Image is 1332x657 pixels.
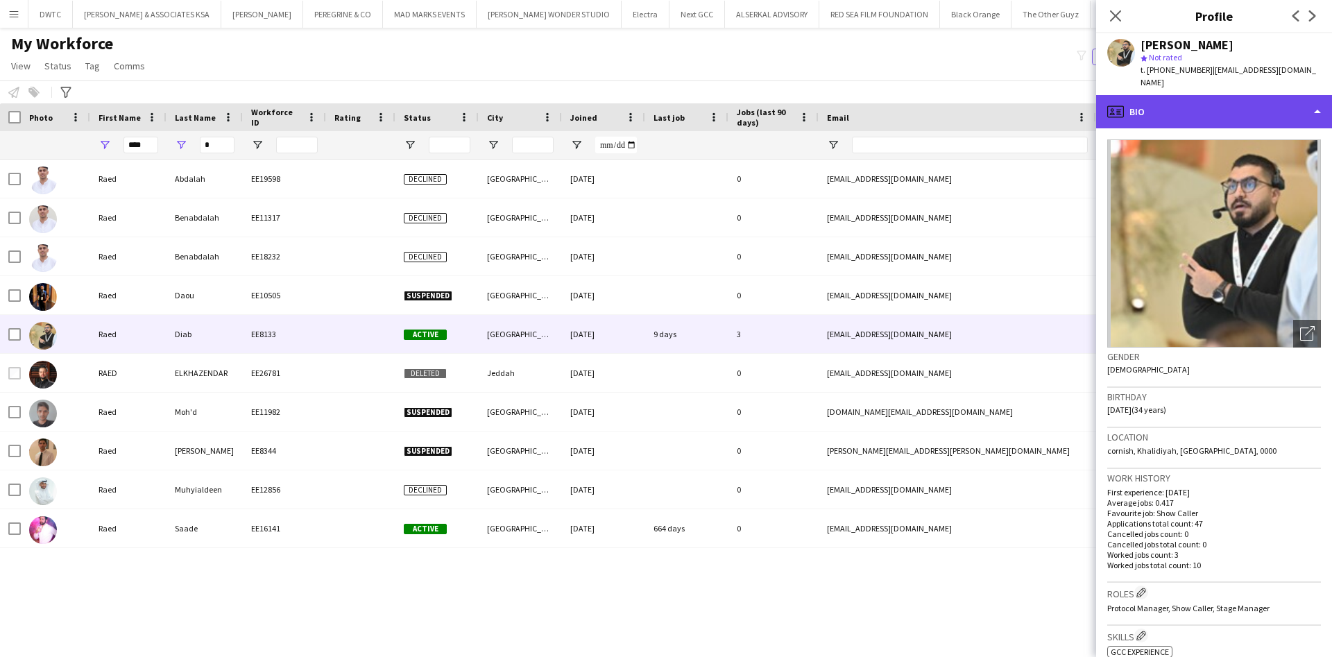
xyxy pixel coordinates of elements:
[39,57,77,75] a: Status
[827,112,849,123] span: Email
[29,167,57,194] img: Raed Abdalah
[90,237,166,275] div: Raed
[99,112,141,123] span: First Name
[90,432,166,470] div: Raed
[1107,629,1321,643] h3: Skills
[1107,350,1321,363] h3: Gender
[29,477,57,505] img: Raed Muhyialdeen
[562,160,645,198] div: [DATE]
[1107,431,1321,443] h3: Location
[29,112,53,123] span: Photo
[29,322,57,350] img: Raed Diab
[728,237,819,275] div: 0
[562,432,645,470] div: [DATE]
[728,315,819,353] div: 3
[166,393,243,431] div: Moh'd
[243,315,326,353] div: EE8133
[276,137,318,153] input: Workforce ID Filter Input
[852,137,1088,153] input: Email Filter Input
[114,60,145,72] span: Comms
[404,407,452,418] span: Suspended
[940,1,1011,28] button: Black Orange
[562,470,645,509] div: [DATE]
[404,485,447,495] span: Declined
[1092,49,1161,65] button: Everyone6,013
[404,446,452,457] span: Suspended
[90,509,166,547] div: Raed
[29,283,57,311] img: Raed Daou
[479,237,562,275] div: [GEOGRAPHIC_DATA]
[404,139,416,151] button: Open Filter Menu
[99,139,111,151] button: Open Filter Menu
[1107,445,1276,456] span: cornish, Khalidiyah, [GEOGRAPHIC_DATA], 0000
[728,509,819,547] div: 0
[166,237,243,275] div: Benabdalah
[166,198,243,237] div: Benabdalah
[221,1,303,28] button: [PERSON_NAME]
[90,354,166,392] div: RAED
[243,237,326,275] div: EE18232
[28,1,73,28] button: DWTC
[1107,497,1321,508] p: Average jobs: 0.417
[819,160,1096,198] div: [EMAIL_ADDRESS][DOMAIN_NAME]
[243,470,326,509] div: EE12856
[80,57,105,75] a: Tag
[1149,52,1182,62] span: Not rated
[669,1,725,28] button: Next GCC
[200,137,234,153] input: Last Name Filter Input
[487,139,499,151] button: Open Filter Menu
[1107,518,1321,529] p: Applications total count: 47
[1107,139,1321,348] img: Crew avatar or photo
[819,354,1096,392] div: [EMAIL_ADDRESS][DOMAIN_NAME]
[728,198,819,237] div: 0
[166,354,243,392] div: ELKHAZENDAR
[73,1,221,28] button: [PERSON_NAME] & ASSOCIATES KSA
[29,516,57,544] img: Raed Saade
[1141,39,1233,51] div: [PERSON_NAME]
[90,160,166,198] div: Raed
[477,1,622,28] button: [PERSON_NAME] WONDER STUDIO
[819,470,1096,509] div: [EMAIL_ADDRESS][DOMAIN_NAME]
[1107,560,1321,570] p: Worked jobs total count: 10
[1107,529,1321,539] p: Cancelled jobs count: 0
[819,509,1096,547] div: [EMAIL_ADDRESS][DOMAIN_NAME]
[6,57,36,75] a: View
[479,315,562,353] div: [GEOGRAPHIC_DATA]
[728,432,819,470] div: 0
[819,315,1096,353] div: [EMAIL_ADDRESS][DOMAIN_NAME]
[1141,65,1316,87] span: | [EMAIL_ADDRESS][DOMAIN_NAME]
[595,137,637,153] input: Joined Filter Input
[562,509,645,547] div: [DATE]
[479,276,562,314] div: [GEOGRAPHIC_DATA]
[1107,404,1166,415] span: [DATE] (34 years)
[404,174,447,185] span: Declined
[570,139,583,151] button: Open Filter Menu
[303,1,383,28] button: PEREGRINE & CO
[1107,487,1321,497] p: First experience: [DATE]
[737,107,794,128] span: Jobs (last 90 days)
[11,60,31,72] span: View
[11,33,113,54] span: My Workforce
[90,315,166,353] div: Raed
[827,139,839,151] button: Open Filter Menu
[166,160,243,198] div: Abdalah
[404,252,447,262] span: Declined
[383,1,477,28] button: MAD MARKS EVENTS
[819,1,940,28] button: RED SEA FILM FOUNDATION
[1107,508,1321,518] p: Favourite job: Show Caller
[243,354,326,392] div: EE26781
[251,139,264,151] button: Open Filter Menu
[570,112,597,123] span: Joined
[404,368,447,379] span: Deleted
[29,438,57,466] img: Raed Mohammed
[429,137,470,153] input: Status Filter Input
[728,393,819,431] div: 0
[1107,472,1321,484] h3: Work history
[645,509,728,547] div: 664 days
[404,291,452,301] span: Suspended
[1111,647,1169,657] span: GCC Experience
[1141,65,1213,75] span: t. [PHONE_NUMBER]
[1096,95,1332,128] div: Bio
[243,276,326,314] div: EE10505
[166,315,243,353] div: Diab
